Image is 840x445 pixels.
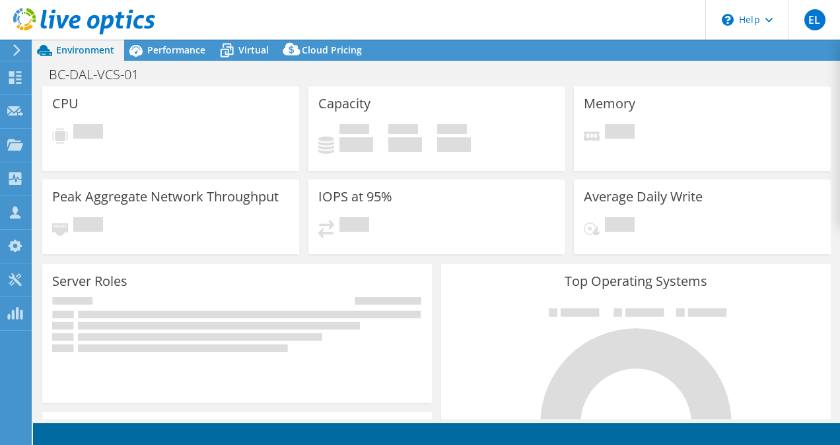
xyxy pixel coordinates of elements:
[584,189,703,204] h3: Average Daily Write
[318,96,370,111] h3: Capacity
[722,14,734,26] svg: \n
[52,96,79,111] h3: CPU
[437,124,467,137] span: Total
[605,124,635,142] span: Pending
[52,274,127,289] h3: Server Roles
[147,44,205,56] span: Performance
[73,217,103,235] span: Pending
[73,124,103,142] span: Pending
[451,274,821,289] h3: Top Operating Systems
[804,9,825,30] span: EL
[388,124,418,137] span: Free
[388,137,422,152] h4: 0 GiB
[339,137,373,152] h4: 0 GiB
[437,137,471,152] h4: 0 GiB
[339,124,369,137] span: Used
[339,217,369,235] span: Pending
[605,217,635,235] span: Pending
[584,96,635,111] h3: Memory
[56,44,114,56] span: Environment
[318,189,392,204] h3: IOPS at 95%
[52,189,279,204] h3: Peak Aggregate Network Throughput
[43,67,159,82] h1: BC-DAL-VCS-01
[302,44,362,56] span: Cloud Pricing
[238,44,269,56] span: Virtual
